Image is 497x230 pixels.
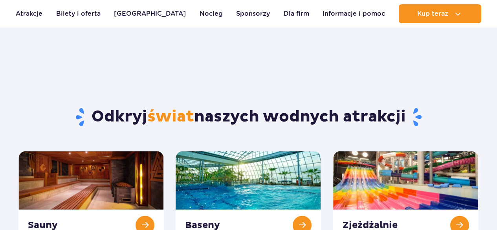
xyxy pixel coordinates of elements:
[323,4,385,23] a: Informacje i pomoc
[18,107,479,127] h1: Odkryj naszych wodnych atrakcji
[200,4,223,23] a: Nocleg
[417,10,448,17] span: Kup teraz
[399,4,481,23] button: Kup teraz
[16,4,42,23] a: Atrakcje
[114,4,186,23] a: [GEOGRAPHIC_DATA]
[147,107,194,127] span: świat
[284,4,309,23] a: Dla firm
[56,4,101,23] a: Bilety i oferta
[236,4,270,23] a: Sponsorzy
